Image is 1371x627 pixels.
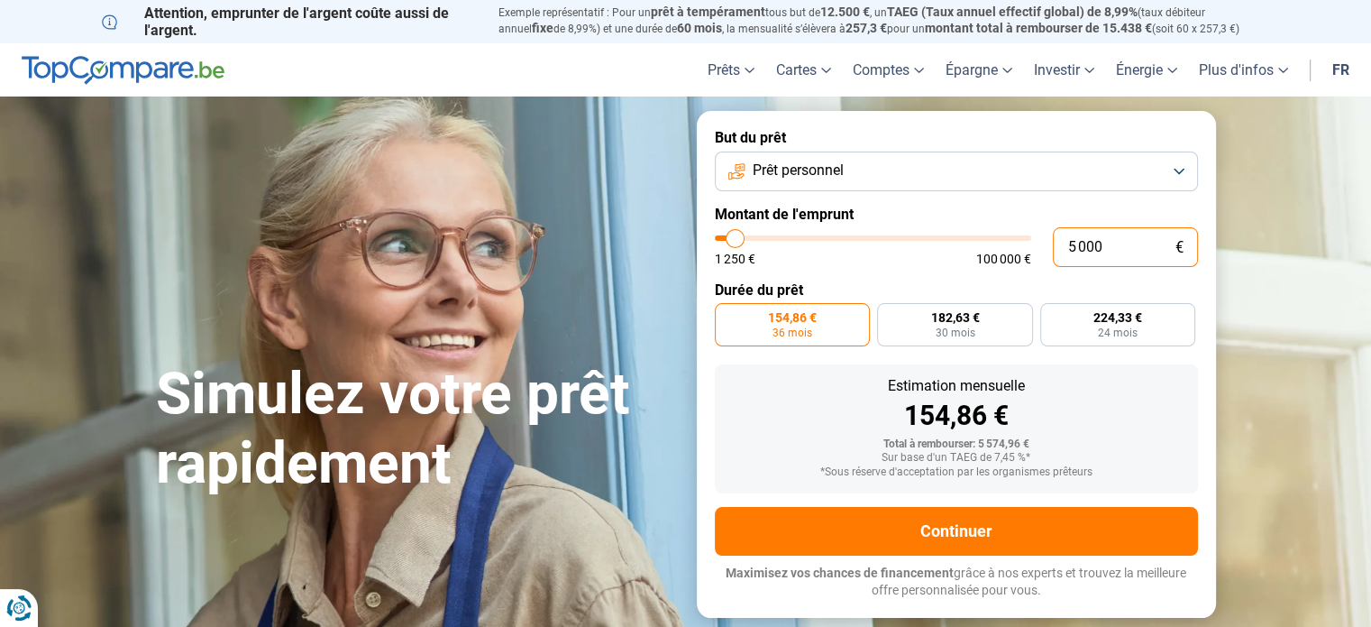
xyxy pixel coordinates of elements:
div: *Sous réserve d'acceptation par les organismes prêteurs [729,466,1184,479]
span: 1 250 € [715,253,755,265]
span: 257,3 € [845,21,887,35]
p: Attention, emprunter de l'argent coûte aussi de l'argent. [102,5,477,39]
a: Plus d'infos [1188,43,1299,97]
span: prêt à tempérament [651,5,765,19]
span: 182,63 € [930,311,979,324]
span: TAEG (Taux annuel effectif global) de 8,99% [887,5,1138,19]
p: Exemple représentatif : Pour un tous but de , un (taux débiteur annuel de 8,99%) et une durée de ... [498,5,1270,37]
span: fixe [532,21,553,35]
span: montant total à rembourser de 15.438 € [925,21,1152,35]
div: Sur base d'un TAEG de 7,45 %* [729,452,1184,465]
a: Cartes [765,43,842,97]
label: Durée du prêt [715,281,1198,299]
label: Montant de l'emprunt [715,206,1198,223]
span: 154,86 € [768,311,817,324]
span: 60 mois [677,21,722,35]
button: Prêt personnel [715,152,1198,191]
span: Maximisez vos chances de financement [726,566,954,580]
span: 12.500 € [820,5,870,19]
button: Continuer [715,507,1198,556]
span: 30 mois [935,327,974,338]
h1: Simulez votre prêt rapidement [156,360,675,499]
span: 24 mois [1098,327,1138,338]
div: Total à rembourser: 5 574,96 € [729,438,1184,451]
p: grâce à nos experts et trouvez la meilleure offre personnalisée pour vous. [715,565,1198,600]
label: But du prêt [715,129,1198,146]
span: 36 mois [772,327,812,338]
a: Épargne [935,43,1023,97]
span: Prêt personnel [753,161,844,180]
a: Prêts [697,43,765,97]
a: Comptes [842,43,935,97]
a: fr [1321,43,1360,97]
span: € [1175,240,1184,255]
a: Énergie [1105,43,1188,97]
img: TopCompare [22,56,224,85]
span: 100 000 € [976,253,1031,265]
span: 224,33 € [1093,311,1142,324]
div: Estimation mensuelle [729,379,1184,393]
a: Investir [1023,43,1105,97]
div: 154,86 € [729,402,1184,429]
